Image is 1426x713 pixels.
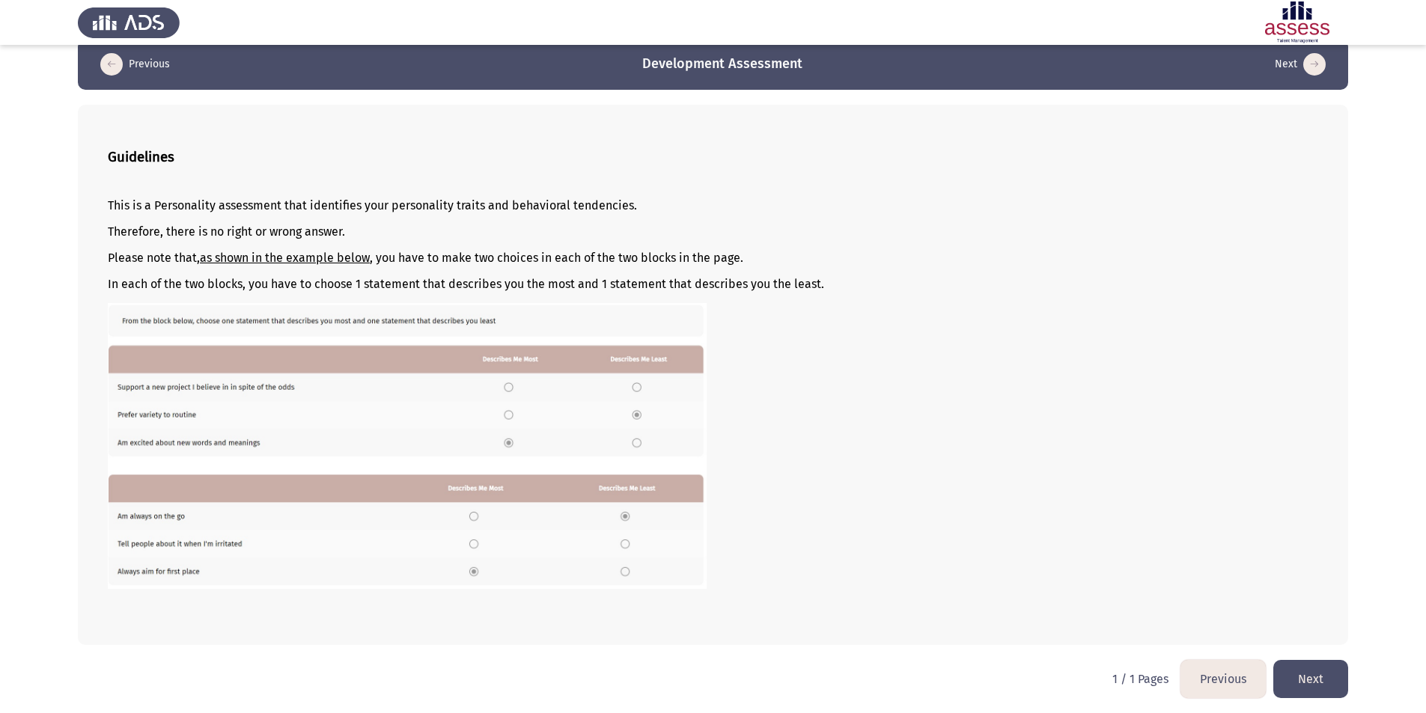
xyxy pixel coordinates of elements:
[96,52,174,76] button: load previous page
[1112,672,1168,686] p: 1 / 1 Pages
[108,224,1318,239] p: Therefore, there is no right or wrong answer.
[1270,52,1330,76] button: load next page
[78,1,180,43] img: Assess Talent Management logo
[108,303,707,588] img: QURTIE9DTSBFTi5qcGcxNjM2MDE0NDQzNTMw.jpg
[108,198,1318,212] p: This is a Personality assessment that identifies your personality traits and behavioral tendencies.
[1180,660,1266,698] button: load previous page
[1273,660,1348,698] button: load next page
[108,277,1318,291] p: In each of the two blocks, you have to choose 1 statement that describes you the most and 1 state...
[108,149,174,165] b: Guidelines
[108,251,1318,265] p: Please note that, , you have to make two choices in each of the two blocks in the page.
[200,251,370,265] u: as shown in the example below
[642,55,802,73] h3: Development Assessment
[1246,1,1348,43] img: Assessment logo of Development Assessment R1 (EN/AR)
